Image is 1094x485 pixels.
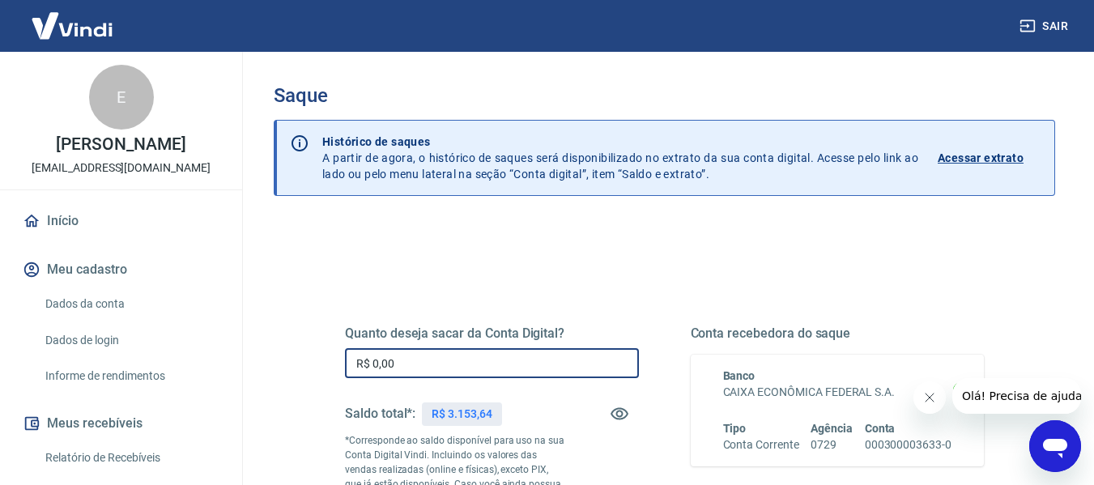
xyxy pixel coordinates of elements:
[938,150,1024,166] p: Acessar extrato
[865,422,896,435] span: Conta
[56,136,185,153] p: [PERSON_NAME]
[322,134,918,150] p: Histórico de saques
[19,1,125,50] img: Vindi
[274,84,1055,107] h3: Saque
[1016,11,1075,41] button: Sair
[723,422,747,435] span: Tipo
[723,384,952,401] h6: CAIXA ECONÔMICA FEDERAL S.A.
[723,369,756,382] span: Banco
[811,422,853,435] span: Agência
[32,160,211,177] p: [EMAIL_ADDRESS][DOMAIN_NAME]
[19,203,223,239] a: Início
[39,287,223,321] a: Dados da conta
[19,252,223,287] button: Meu cadastro
[811,436,853,453] h6: 0729
[19,406,223,441] button: Meus recebíveis
[913,381,946,414] iframe: Fechar mensagem
[10,11,136,24] span: Olá! Precisa de ajuda?
[89,65,154,130] div: E
[952,378,1081,414] iframe: Mensagem da empresa
[39,441,223,474] a: Relatório de Recebíveis
[432,406,492,423] p: R$ 3.153,64
[322,134,918,182] p: A partir de agora, o histórico de saques será disponibilizado no extrato da sua conta digital. Ac...
[938,134,1041,182] a: Acessar extrato
[345,406,415,422] h5: Saldo total*:
[865,436,951,453] h6: 000300003633-0
[723,436,799,453] h6: Conta Corrente
[39,324,223,357] a: Dados de login
[345,325,639,342] h5: Quanto deseja sacar da Conta Digital?
[691,325,985,342] h5: Conta recebedora do saque
[1029,420,1081,472] iframe: Botão para abrir a janela de mensagens
[39,359,223,393] a: Informe de rendimentos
